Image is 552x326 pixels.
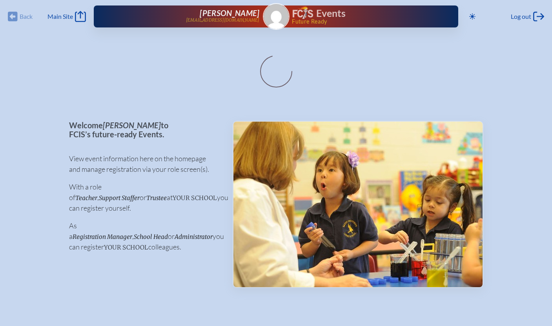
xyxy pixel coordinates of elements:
p: Welcome to FCIS’s future-ready Events. [69,121,220,138]
p: View event information here on the homepage and manage registration via your role screen(s). [69,153,220,175]
span: Administrator [175,233,213,240]
img: Events [233,122,483,287]
div: FCIS Events — Future ready [293,6,433,24]
span: Future Ready [292,19,433,24]
span: Teacher [75,194,97,202]
span: Log out [511,13,531,20]
span: your school [104,244,148,251]
p: [EMAIL_ADDRESS][DOMAIN_NAME] [186,18,260,23]
a: Gravatar [263,3,290,30]
span: School Head [134,233,168,240]
span: [PERSON_NAME] [200,8,259,18]
span: Main Site [47,13,73,20]
a: Main Site [47,11,86,22]
img: Gravatar [264,4,289,29]
p: As a , or you can register colleagues. [69,220,220,252]
span: [PERSON_NAME] [103,120,161,130]
span: Support Staffer [99,194,140,202]
a: [PERSON_NAME][EMAIL_ADDRESS][DOMAIN_NAME] [119,9,259,24]
span: Trustee [146,194,167,202]
p: With a role of , or at you can register yourself. [69,182,220,213]
span: your school [173,194,217,202]
span: Registration Manager [73,233,132,240]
